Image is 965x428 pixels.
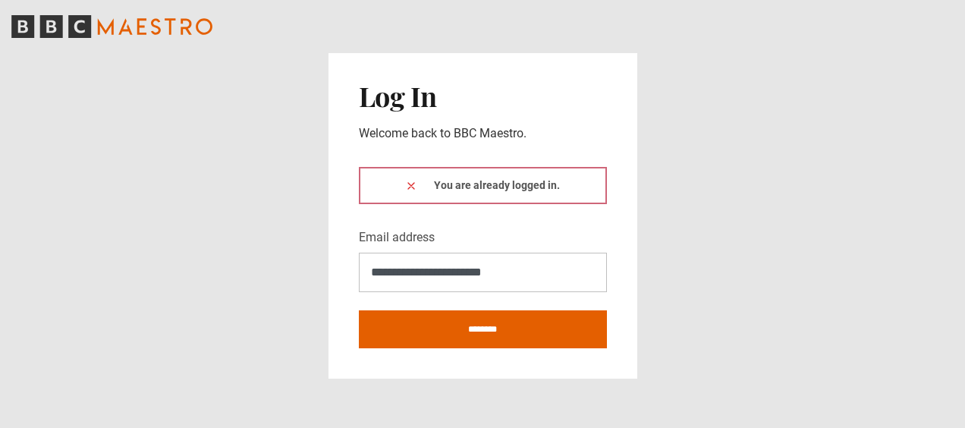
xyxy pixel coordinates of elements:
h2: Log In [359,80,607,112]
label: Email address [359,228,435,247]
svg: BBC Maestro [11,15,212,38]
p: Welcome back to BBC Maestro. [359,124,607,143]
div: You are already logged in. [359,167,607,204]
